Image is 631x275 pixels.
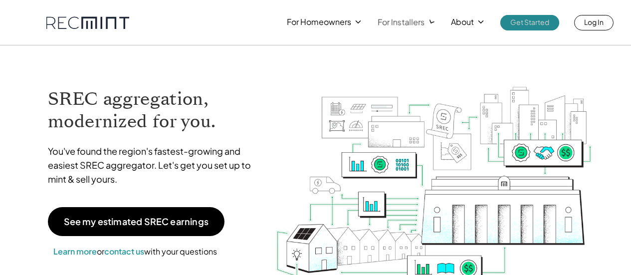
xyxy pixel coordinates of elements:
[64,217,209,226] p: See my estimated SREC earnings
[48,144,260,186] p: You've found the region's fastest-growing and easiest SREC aggregator. Let's get you set up to mi...
[53,246,97,257] a: Learn more
[510,15,549,29] p: Get Started
[104,246,144,257] a: contact us
[451,15,474,29] p: About
[378,15,424,29] p: For Installers
[584,15,604,29] p: Log In
[500,15,559,30] a: Get Started
[574,15,614,30] a: Log In
[48,207,224,236] a: See my estimated SREC earnings
[48,245,222,258] p: or with your questions
[287,15,351,29] p: For Homeowners
[48,88,260,133] h1: SREC aggregation, modernized for you.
